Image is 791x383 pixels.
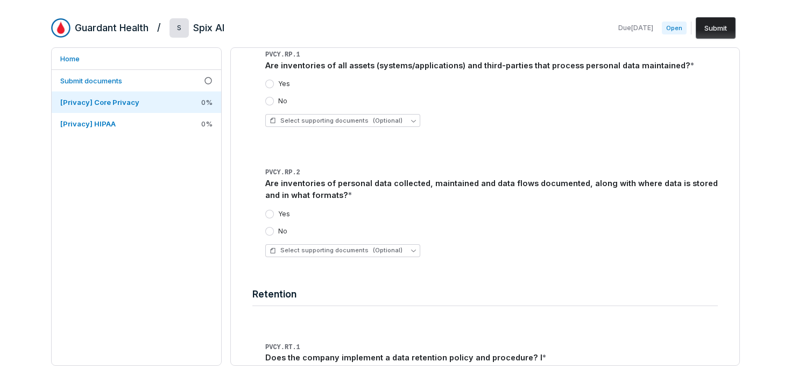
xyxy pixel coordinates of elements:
a: Home [52,48,221,69]
h2: Spix AI [193,21,224,35]
div: Does the company implement a data retention policy and procedure? I [265,352,718,364]
span: PVCY.RT.1 [265,344,300,351]
a: [Privacy] Core Privacy0% [52,91,221,113]
span: [Privacy] HIPAA [60,119,116,128]
span: Open [662,22,687,34]
span: 0 % [201,97,213,107]
div: Are inventories of personal data collected, maintained and data flows documented, along with wher... [265,178,718,201]
span: PVCY.RP.2 [265,169,300,176]
span: Submit documents [60,76,122,85]
span: Select supporting documents [270,117,402,125]
h2: / [157,18,161,34]
a: Submit documents [52,70,221,91]
label: No [278,227,287,236]
span: PVCY.RP.1 [265,51,300,59]
span: (Optional) [373,246,402,254]
button: Submit [696,17,736,39]
h4: Retention [252,287,718,301]
h2: Guardant Health [75,21,149,35]
div: Are inventories of all assets (systems/applications) and third-parties that process personal data... [265,60,718,72]
label: Yes [278,210,290,218]
span: Due [DATE] [618,24,653,32]
label: No [278,97,287,105]
span: [Privacy] Core Privacy [60,98,139,107]
span: Select supporting documents [270,246,402,254]
span: (Optional) [373,117,402,125]
span: 0 % [201,119,213,129]
a: [Privacy] HIPAA0% [52,113,221,134]
label: Yes [278,80,290,88]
